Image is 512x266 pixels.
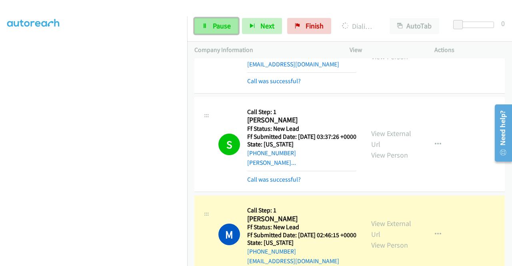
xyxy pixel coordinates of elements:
[213,21,231,30] span: Pause
[247,51,296,58] a: [PHONE_NUMBER]
[247,248,296,255] a: [PHONE_NUMBER]
[457,22,494,28] div: Delay between calls (in seconds)
[247,149,296,157] a: [PHONE_NUMBER]
[194,18,238,34] a: Pause
[371,150,408,160] a: View Person
[247,231,356,239] h5: Ff Submitted Date: [DATE] 02:46:15 +0000
[247,223,356,231] h5: Ff Status: New Lead
[371,219,411,239] a: View External Url
[247,176,301,183] a: Call was successful?
[501,18,505,29] div: 0
[247,77,301,85] a: Call was successful?
[247,116,354,125] h2: [PERSON_NAME]
[247,159,296,166] a: [PERSON_NAME]...
[434,45,505,55] p: Actions
[489,101,512,165] iframe: Resource Center
[390,18,439,34] button: AutoTab
[306,21,324,30] span: Finish
[247,108,356,116] h5: Call Step: 1
[247,125,356,133] h5: Ff Status: New Lead
[247,214,354,224] h2: [PERSON_NAME]
[247,140,356,148] h5: State: [US_STATE]
[247,60,339,68] a: [EMAIL_ADDRESS][DOMAIN_NAME]
[371,240,408,250] a: View Person
[194,45,335,55] p: Company Information
[247,257,339,265] a: [EMAIL_ADDRESS][DOMAIN_NAME]
[247,206,356,214] h5: Call Step: 1
[350,45,420,55] p: View
[342,21,375,32] p: Dialing [PERSON_NAME]
[247,239,356,247] h5: State: [US_STATE]
[260,21,274,30] span: Next
[218,134,240,155] h1: S
[247,133,356,141] h5: Ff Submitted Date: [DATE] 03:37:26 +0000
[287,18,331,34] a: Finish
[371,129,411,149] a: View External Url
[218,224,240,245] h1: M
[242,18,282,34] button: Next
